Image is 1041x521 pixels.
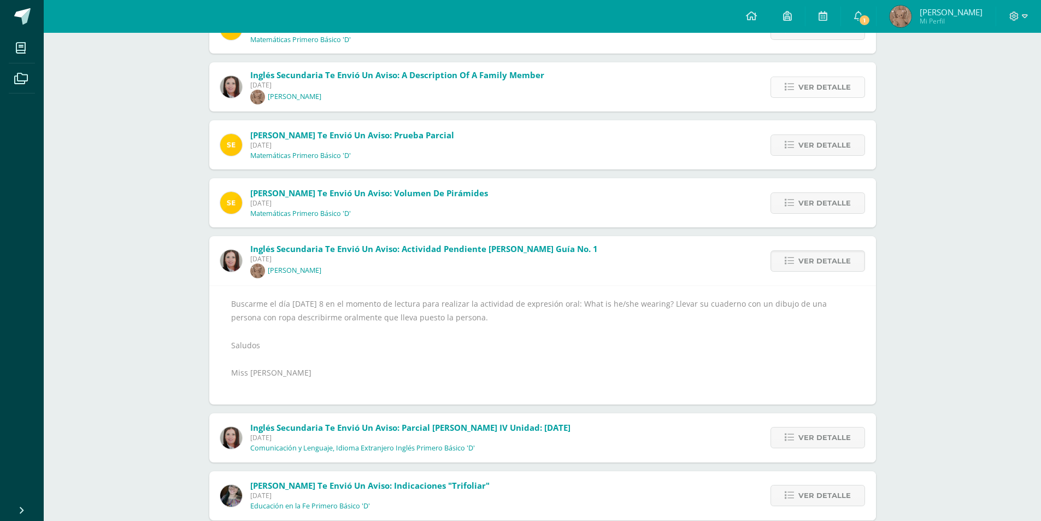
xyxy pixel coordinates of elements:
[250,264,265,278] img: 993944ba1b36881683edab4a7e8ce25f.png
[890,5,911,27] img: 67a3ee5be09eb7eedf428c1a72d31e06.png
[250,69,544,80] span: Inglés Secundaria te envió un aviso: A description of a family member
[268,92,321,101] p: [PERSON_NAME]
[250,209,351,218] p: Matemáticas Primero Básico 'D'
[250,36,351,44] p: Matemáticas Primero Básico 'D'
[798,251,851,271] span: Ver detalle
[798,485,851,506] span: Ver detalle
[250,422,571,433] span: Inglés Secundaria te envió un aviso: Parcial [PERSON_NAME] IV Unidad: [DATE]
[798,135,851,155] span: Ver detalle
[250,198,488,208] span: [DATE]
[250,502,370,511] p: Educación en la Fe Primero Básico 'D'
[220,250,242,272] img: 8af0450cf43d44e38c4a1497329761f3.png
[231,297,854,393] div: Buscarme el día [DATE] 8 en el momento de lectura para realizar la actividad de expresión oral: W...
[250,130,454,141] span: [PERSON_NAME] te envió un aviso: Prueba Parcial
[250,491,490,500] span: [DATE]
[250,151,351,160] p: Matemáticas Primero Básico 'D'
[250,444,475,453] p: Comunicación y Lenguaje, Idioma Extranjero Inglés Primero Básico 'D'
[250,480,490,491] span: [PERSON_NAME] te envió un aviso: Indicaciones "Trifoliar"
[250,254,598,264] span: [DATE]
[220,134,242,156] img: 03c2987289e60ca238394da5f82a525a.png
[858,14,871,26] span: 1
[220,427,242,449] img: 8af0450cf43d44e38c4a1497329761f3.png
[250,188,488,198] span: [PERSON_NAME] te envió un aviso: Volumen de Pirámides
[798,193,851,213] span: Ver detalle
[250,80,544,90] span: [DATE]
[798,77,851,97] span: Ver detalle
[268,266,321,275] p: [PERSON_NAME]
[250,90,265,104] img: 993944ba1b36881683edab4a7e8ce25f.png
[220,192,242,214] img: 03c2987289e60ca238394da5f82a525a.png
[920,16,983,26] span: Mi Perfil
[798,428,851,448] span: Ver detalle
[250,243,598,254] span: Inglés Secundaria te envió un aviso: Actividad pendiente [PERSON_NAME] Guía No. 1
[250,433,571,442] span: [DATE]
[220,76,242,98] img: 8af0450cf43d44e38c4a1497329761f3.png
[220,485,242,507] img: 8322e32a4062cfa8b237c59eedf4f548.png
[250,141,454,150] span: [DATE]
[920,7,983,17] span: [PERSON_NAME]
